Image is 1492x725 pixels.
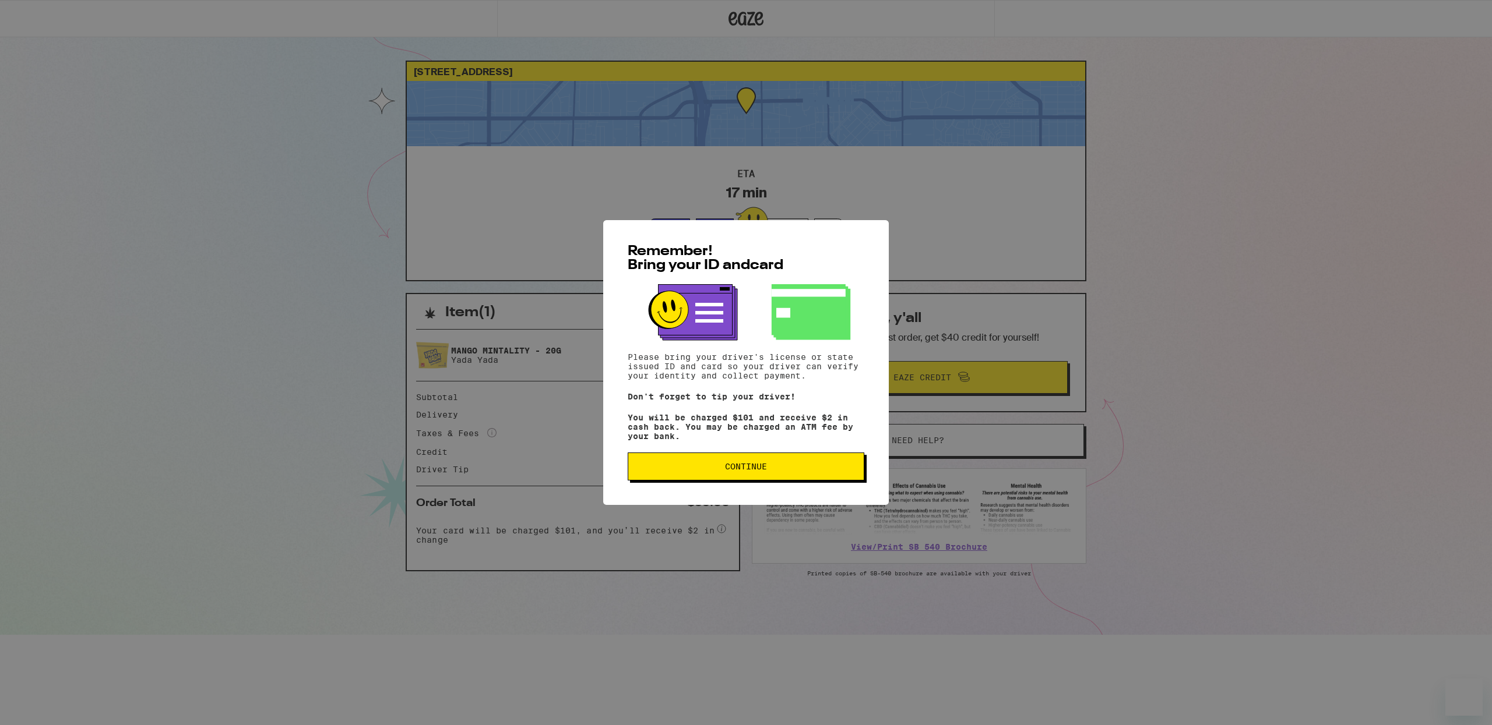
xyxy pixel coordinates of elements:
span: Remember! Bring your ID and card [628,245,783,273]
span: Continue [725,462,767,471]
iframe: Button to launch messaging window [1445,678,1483,716]
p: Don't forget to tip your driver! [628,392,864,401]
button: Continue [628,452,864,480]
p: You will be charged $101 and receive $2 in cash back. You may be charged an ATM fee by your bank. [628,413,864,441]
p: Please bring your driver's license or state issued ID and card so your driver can verify your ide... [628,352,864,380]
